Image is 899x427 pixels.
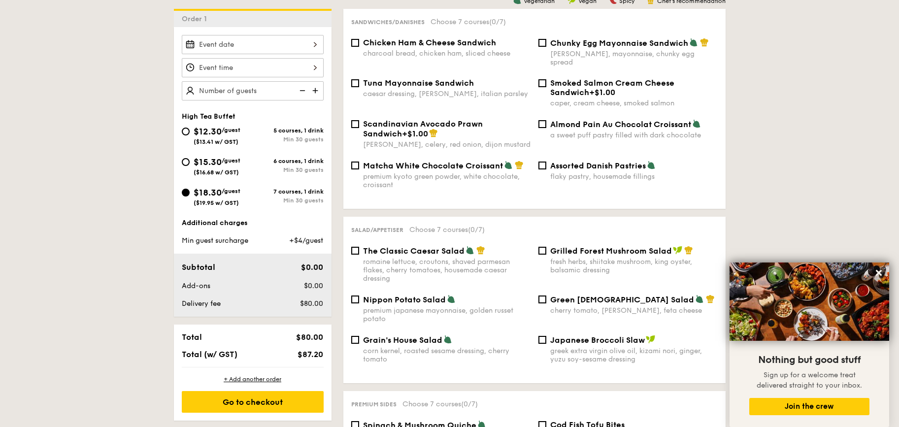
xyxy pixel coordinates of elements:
span: Green [DEMOGRAPHIC_DATA] Salad [550,295,694,304]
span: Smoked Salmon Cream Cheese Sandwich [550,78,674,97]
span: High Tea Buffet [182,112,235,121]
input: Grilled Forest Mushroom Saladfresh herbs, shiitake mushroom, king oyster, balsamic dressing [538,247,546,255]
div: corn kernel, roasted sesame dressing, cherry tomato [363,347,531,363]
input: Scandinavian Avocado Prawn Sandwich+$1.00[PERSON_NAME], celery, red onion, dijon mustard [351,120,359,128]
div: flaky pastry, housemade fillings [550,172,718,181]
img: icon-vegan.f8ff3823.svg [673,246,683,255]
div: caper, cream cheese, smoked salmon [550,99,718,107]
span: (0/7) [468,226,485,234]
input: Grain's House Saladcorn kernel, roasted sesame dressing, cherry tomato [351,336,359,344]
span: (0/7) [461,400,478,408]
img: icon-vegetarian.fe4039eb.svg [504,161,513,169]
input: Almond Pain Au Chocolat Croissanta sweet puff pastry filled with dark chocolate [538,120,546,128]
span: $0.00 [304,282,323,290]
span: $18.30 [194,187,222,198]
input: $18.30/guest($19.95 w/ GST)7 courses, 1 drinkMin 30 guests [182,189,190,197]
span: Choose 7 courses [409,226,485,234]
span: +$4/guest [289,236,323,245]
input: Event time [182,58,324,77]
div: [PERSON_NAME], mayonnaise, chunky egg spread [550,50,718,66]
span: Min guest surcharge [182,236,248,245]
input: The Classic Caesar Saladromaine lettuce, croutons, shaved parmesan flakes, cherry tomatoes, house... [351,247,359,255]
div: premium japanese mayonnaise, golden russet potato [363,306,531,323]
span: Subtotal [182,263,215,272]
div: greek extra virgin olive oil, kizami nori, ginger, yuzu soy-sesame dressing [550,347,718,363]
input: Matcha White Chocolate Croissantpremium kyoto green powder, white chocolate, croissant [351,162,359,169]
span: Japanese Broccoli Slaw [550,335,645,345]
div: caesar dressing, [PERSON_NAME], italian parsley [363,90,531,98]
span: +$1.00 [402,129,428,138]
div: Min 30 guests [253,197,324,204]
img: icon-vegetarian.fe4039eb.svg [695,295,704,303]
span: (0/7) [489,18,506,26]
span: $80.00 [300,299,323,308]
img: icon-vegan.f8ff3823.svg [646,335,656,344]
img: icon-vegetarian.fe4039eb.svg [466,246,474,255]
img: icon-chef-hat.a58ddaea.svg [429,129,438,137]
input: Tuna Mayonnaise Sandwichcaesar dressing, [PERSON_NAME], italian parsley [351,79,359,87]
img: icon-add.58712e84.svg [309,81,324,100]
span: Add-ons [182,282,210,290]
div: Go to checkout [182,391,324,413]
span: ($13.41 w/ GST) [194,138,238,145]
div: + Add another order [182,375,324,383]
span: Tuna Mayonnaise Sandwich [363,78,474,88]
img: icon-vegetarian.fe4039eb.svg [443,335,452,344]
span: Grain's House Salad [363,335,442,345]
input: Assorted Danish Pastriesflaky pastry, housemade fillings [538,162,546,169]
div: [PERSON_NAME], celery, red onion, dijon mustard [363,140,531,149]
div: a sweet puff pastry filled with dark chocolate [550,131,718,139]
img: icon-vegetarian.fe4039eb.svg [692,119,701,128]
img: icon-chef-hat.a58ddaea.svg [515,161,524,169]
input: Japanese Broccoli Slawgreek extra virgin olive oil, kizami nori, ginger, yuzu soy-sesame dressing [538,336,546,344]
span: $87.20 [298,350,323,359]
input: Chicken Ham & Cheese Sandwichcharcoal bread, chicken ham, sliced cheese [351,39,359,47]
input: $12.30/guest($13.41 w/ GST)5 courses, 1 drinkMin 30 guests [182,128,190,135]
img: icon-vegetarian.fe4039eb.svg [689,38,698,47]
span: ($19.95 w/ GST) [194,199,239,206]
span: Sandwiches/Danishes [351,19,425,26]
span: /guest [222,157,240,164]
div: charcoal bread, chicken ham, sliced cheese [363,49,531,58]
span: Total [182,332,202,342]
div: Additional charges [182,218,324,228]
span: Premium sides [351,401,397,408]
span: Salad/Appetiser [351,227,403,233]
span: Nothing but good stuff [758,354,861,366]
span: Order 1 [182,15,211,23]
img: icon-chef-hat.a58ddaea.svg [684,246,693,255]
button: Join the crew [749,398,869,415]
span: Assorted Danish Pastries [550,161,646,170]
div: cherry tomato, [PERSON_NAME], feta cheese [550,306,718,315]
div: fresh herbs, shiitake mushroom, king oyster, balsamic dressing [550,258,718,274]
span: Almond Pain Au Chocolat Croissant [550,120,691,129]
input: Number of guests [182,81,324,100]
input: $15.30/guest($16.68 w/ GST)6 courses, 1 drinkMin 30 guests [182,158,190,166]
span: Total (w/ GST) [182,350,237,359]
img: icon-reduce.1d2dbef1.svg [294,81,309,100]
img: icon-chef-hat.a58ddaea.svg [476,246,485,255]
button: Close [871,265,887,281]
span: Choose 7 courses [402,400,478,408]
input: Chunky Egg Mayonnaise Sandwich[PERSON_NAME], mayonnaise, chunky egg spread [538,39,546,47]
span: $15.30 [194,157,222,167]
input: Smoked Salmon Cream Cheese Sandwich+$1.00caper, cream cheese, smoked salmon [538,79,546,87]
span: $80.00 [296,332,323,342]
span: Chicken Ham & Cheese Sandwich [363,38,496,47]
span: /guest [222,127,240,133]
span: ($16.68 w/ GST) [194,169,239,176]
span: $0.00 [301,263,323,272]
div: Min 30 guests [253,166,324,173]
span: Chunky Egg Mayonnaise Sandwich [550,38,688,48]
span: Grilled Forest Mushroom Salad [550,246,672,256]
img: DSC07876-Edit02-Large.jpeg [730,263,889,341]
div: 6 courses, 1 drink [253,158,324,164]
span: $12.30 [194,126,222,137]
span: Nippon Potato Salad [363,295,446,304]
div: 7 courses, 1 drink [253,188,324,195]
span: The Classic Caesar Salad [363,246,465,256]
img: icon-chef-hat.a58ddaea.svg [700,38,709,47]
span: +$1.00 [589,88,615,97]
span: Delivery fee [182,299,221,308]
div: premium kyoto green powder, white chocolate, croissant [363,172,531,189]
